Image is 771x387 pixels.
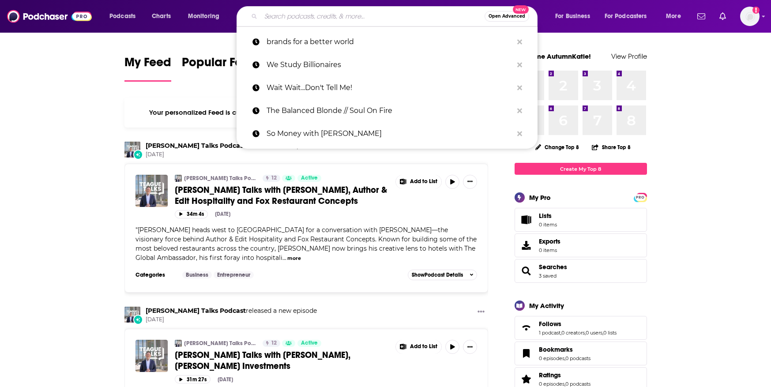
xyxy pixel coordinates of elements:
a: 0 creators [561,330,585,336]
span: Exports [539,237,560,245]
img: Podchaser - Follow, Share and Rate Podcasts [7,8,92,25]
button: 31m 27s [175,375,211,383]
button: ShowPodcast Details [408,270,478,280]
img: User Profile [740,7,760,26]
a: Bookmarks [539,346,590,353]
a: My Feed [124,55,171,82]
div: New Episode [133,150,143,159]
span: My Feed [124,55,171,75]
span: Show Podcast Details [412,272,463,278]
img: Teague Talks Podcast [124,142,140,158]
span: Lists [539,212,552,220]
span: Podcasts [109,10,135,23]
h3: Categories [135,271,175,278]
span: Follows [515,316,647,340]
span: [PERSON_NAME] Talks with [PERSON_NAME], [PERSON_NAME] Investments [175,349,350,372]
span: New [513,5,529,14]
span: [DATE] [146,151,317,158]
div: My Activity [529,301,564,310]
a: Exports [515,233,647,257]
p: The Balanced Blonde // Soul On Fire [267,99,513,122]
div: New Episode [133,315,143,324]
div: Search podcasts, credits, & more... [245,6,546,26]
a: Follows [539,320,617,328]
span: Active [301,339,318,348]
button: open menu [549,9,601,23]
span: Exports [518,239,535,252]
span: Lists [518,214,535,226]
a: 3 saved [539,273,557,279]
button: Show profile menu [740,7,760,26]
a: 0 episodes [539,381,564,387]
a: [PERSON_NAME] Talks with [PERSON_NAME], [PERSON_NAME] Investments [175,349,389,372]
a: 0 episodes [539,355,564,361]
div: Your personalized Feed is curated based on the Podcasts, Creators, Users, and Lists that you Follow. [124,98,489,128]
span: Popular Feed [182,55,257,75]
span: [DATE] [146,316,317,323]
span: , [585,330,586,336]
a: 0 users [586,330,602,336]
a: Lists [515,208,647,232]
span: " [135,226,477,262]
span: Searches [515,259,647,283]
span: For Podcasters [605,10,647,23]
span: 0 items [539,222,557,228]
span: Logged in as AutumnKatie [740,7,760,26]
a: Active [297,175,321,182]
a: Welcome AutumnKatie! [515,52,591,60]
span: [PERSON_NAME] heads west to [GEOGRAPHIC_DATA] for a conversation with [PERSON_NAME]—the visionary... [135,226,477,262]
a: Teague Talks Podcast [146,142,246,150]
p: So Money with Farnoosh Torabi [267,122,513,145]
a: [PERSON_NAME] Talks Podcast [184,175,257,182]
div: My Pro [529,193,551,202]
a: [PERSON_NAME] Talks with [PERSON_NAME], Author & Edit Hospitality and Fox Restaurant Concepts [175,184,389,207]
span: Bookmarks [539,346,573,353]
a: 0 podcasts [565,381,590,387]
img: Teague Talks Podcast [175,340,182,347]
a: Show notifications dropdown [716,9,730,24]
span: 12 [271,174,277,183]
span: Follows [539,320,561,328]
span: [PERSON_NAME] Talks with [PERSON_NAME], Author & Edit Hospitality and Fox Restaurant Concepts [175,184,387,207]
a: 0 lists [603,330,617,336]
p: Wait Wait...Don't Tell Me! [267,76,513,99]
a: Business [182,271,212,278]
a: Teague Talks with Anup Patel, Tara Investments [135,340,168,372]
span: , [564,381,565,387]
a: Active [297,340,321,347]
button: open menu [182,9,231,23]
span: Bookmarks [515,342,647,365]
span: , [560,330,561,336]
a: Ratings [539,371,590,379]
h3: released a new episode [146,142,317,150]
input: Search podcasts, credits, & more... [261,9,485,23]
p: We Study Billionaires [267,53,513,76]
a: Teague Talks with Sam Fox, Author & Edit Hospitality and Fox Restaurant Concepts [135,175,168,207]
a: Show notifications dropdown [694,9,709,24]
a: PRO [635,194,646,200]
span: Charts [152,10,171,23]
a: [PERSON_NAME] Talks Podcast [184,340,257,347]
span: PRO [635,194,646,201]
a: Entrepreneur [214,271,254,278]
span: ... [282,254,286,262]
span: Ratings [539,371,561,379]
span: Lists [539,212,557,220]
span: Add to List [410,178,437,185]
a: Follows [518,322,535,334]
button: Show More Button [474,307,488,318]
a: Searches [539,263,567,271]
button: 34m 4s [175,210,208,218]
p: brands for a better world [267,30,513,53]
a: brands for a better world [237,30,538,53]
a: Wait Wait...Don't Tell Me! [237,76,538,99]
img: Teague Talks Podcast [175,175,182,182]
button: Show More Button [396,340,442,354]
a: Teague Talks Podcast [146,307,246,315]
a: Bookmarks [518,347,535,360]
